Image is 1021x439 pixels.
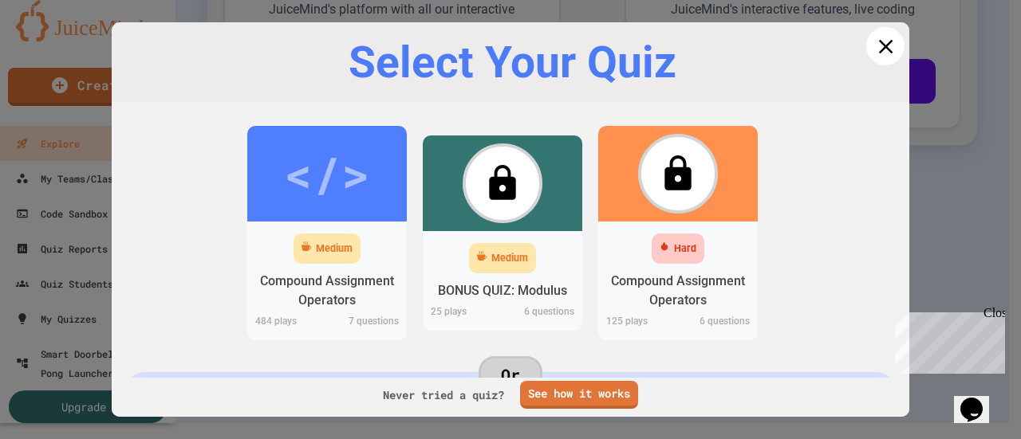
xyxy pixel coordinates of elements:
[6,6,110,101] div: Chat with us now!Close
[491,251,528,266] div: Medium
[678,314,758,332] div: 6 questions
[889,306,1005,374] iframe: chat widget
[520,381,638,409] a: See how it works
[610,272,746,310] div: Compound Assignment Operators
[479,356,542,393] div: Or
[383,386,504,403] span: Never tried a quiz?
[284,138,370,210] div: </>
[247,314,327,332] div: 484 play s
[136,38,889,87] div: Select Your Quiz
[423,304,503,323] div: 25 play s
[459,147,546,219] div: </>
[316,241,353,257] div: Medium
[598,314,678,332] div: 125 play s
[259,272,395,310] div: Compound Assignment Operators
[674,241,696,257] div: Hard
[503,304,582,323] div: 6 questions
[635,138,721,210] div: </>
[438,281,567,300] div: BONUS QUIZ: Modulus
[954,375,1005,423] iframe: chat widget
[327,314,407,332] div: 7 questions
